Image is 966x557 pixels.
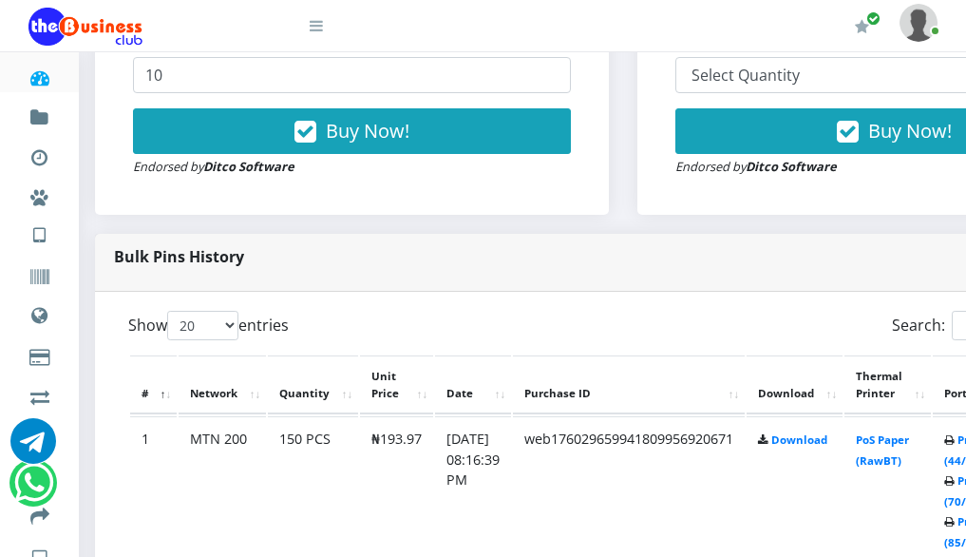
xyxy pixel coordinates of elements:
[130,355,177,414] th: #: activate to sort column descending
[360,355,433,414] th: Unit Price: activate to sort column ascending
[14,474,53,506] a: Chat for support
[513,355,745,414] th: Purchase ID: activate to sort column ascending
[167,311,238,340] select: Showentries
[747,355,843,414] th: Download: activate to sort column ascending
[856,432,909,468] a: PoS Paper (RawBT)
[326,118,409,144] span: Buy Now!
[28,91,50,137] a: Fund wallet
[855,19,869,34] i: Renew/Upgrade Subscription
[133,108,571,154] button: Buy Now!
[28,371,50,416] a: Airtime -2- Cash
[128,311,289,340] label: Show entries
[28,289,50,336] a: Data
[435,355,511,414] th: Date: activate to sort column ascending
[900,4,938,41] img: User
[28,490,50,536] a: Transfer to Bank
[675,158,837,175] small: Endorsed by
[771,432,827,447] a: Download
[10,432,56,464] a: Chat for support
[28,251,50,297] a: Vouchers
[868,118,952,144] span: Buy Now!
[133,158,294,175] small: Endorsed by
[28,51,50,97] a: Dashboard
[179,355,266,414] th: Network: activate to sort column ascending
[203,158,294,175] strong: Ditco Software
[28,209,50,257] a: VTU
[28,411,50,456] a: Register a Referral
[268,355,358,414] th: Quantity: activate to sort column ascending
[28,131,50,177] a: Transactions
[28,171,50,217] a: Miscellaneous Payments
[866,11,881,26] span: Renew/Upgrade Subscription
[28,331,50,376] a: Cable TV, Electricity
[133,57,571,93] input: Enter Quantity
[72,237,231,269] a: International VTU
[28,8,142,46] img: Logo
[844,355,931,414] th: Thermal Printer: activate to sort column ascending
[746,158,837,175] strong: Ditco Software
[72,209,231,241] a: Nigerian VTU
